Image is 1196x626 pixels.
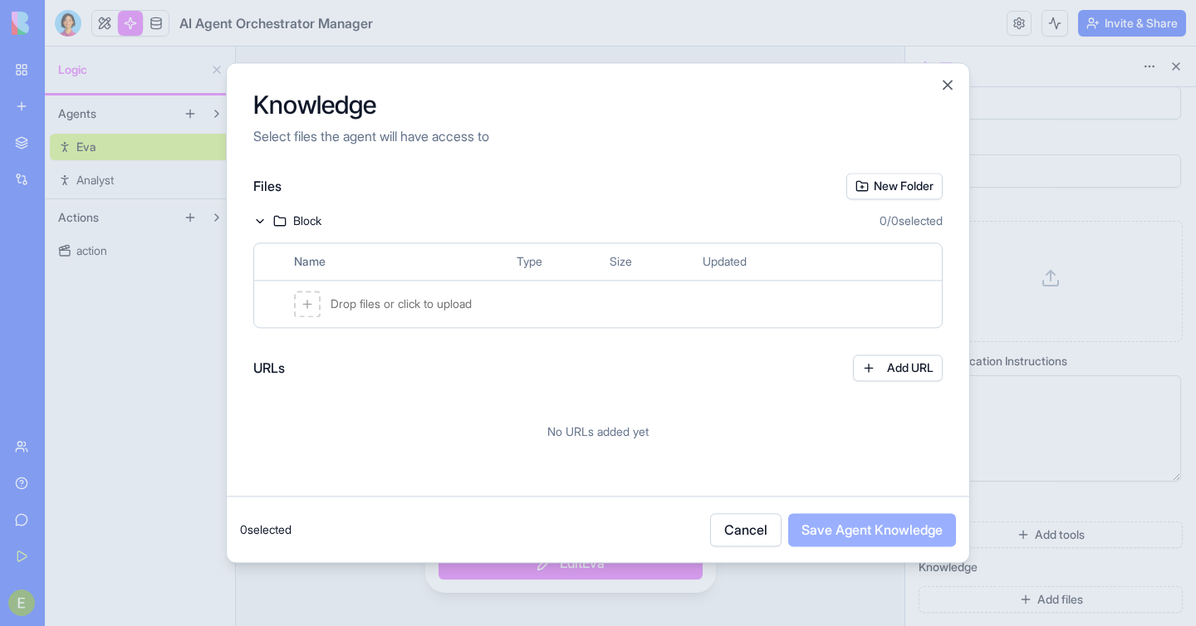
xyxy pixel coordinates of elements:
button: New Folder [846,173,943,199]
span: Type [517,253,596,270]
span: Block [293,213,321,229]
button: Add URL [853,355,943,381]
span: No URLs added yet [547,424,649,438]
h2: Knowledge [253,90,943,120]
span: Files [253,178,282,194]
span: 0 / 0 selected [880,213,943,229]
button: Cancel [710,513,782,546]
span: Size [610,253,689,270]
button: Close [939,76,956,93]
span: 0 selected [240,521,292,538]
span: Updated [703,253,862,270]
span: Drop files or click to upload [331,296,472,312]
span: Name [294,253,503,270]
span: URLs [253,358,285,378]
p: Select files the agent will have access to [253,126,943,146]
